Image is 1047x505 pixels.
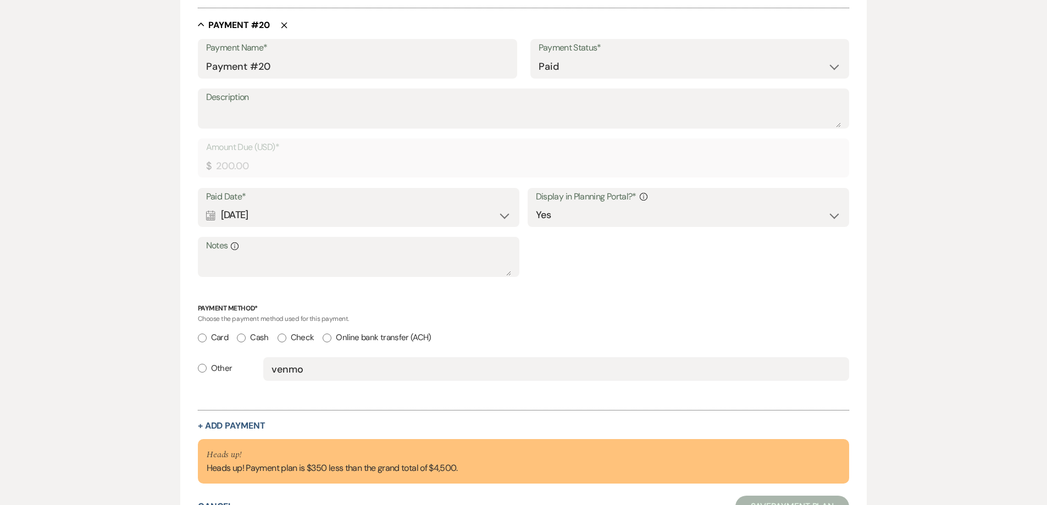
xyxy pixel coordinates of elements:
span: Choose the payment method used for this payment. [198,314,349,323]
label: Payment Status* [539,40,841,56]
h5: Payment # 20 [208,19,270,31]
input: Cash [237,334,246,342]
input: Check [278,334,286,342]
label: Payment Name* [206,40,509,56]
label: Description [206,90,841,106]
label: Other [198,361,232,376]
label: Online bank transfer (ACH) [323,330,431,345]
p: Payment Method* [198,303,850,314]
button: Payment #20 [198,19,270,30]
label: Card [198,330,228,345]
label: Cash [237,330,268,345]
label: Notes [206,238,512,254]
input: Online bank transfer (ACH) [323,334,331,342]
label: Check [278,330,314,345]
input: Card [198,334,207,342]
p: Heads up! [207,448,457,462]
label: Paid Date* [206,189,512,205]
div: Heads up! Payment plan is $350 less than the grand total of $4,500. [207,448,457,475]
div: $ [206,159,211,174]
label: Display in Planning Portal?* [536,189,841,205]
input: Other [198,364,207,373]
label: Amount Due (USD)* [206,140,841,156]
button: + Add Payment [198,421,265,430]
div: [DATE] [206,204,512,226]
